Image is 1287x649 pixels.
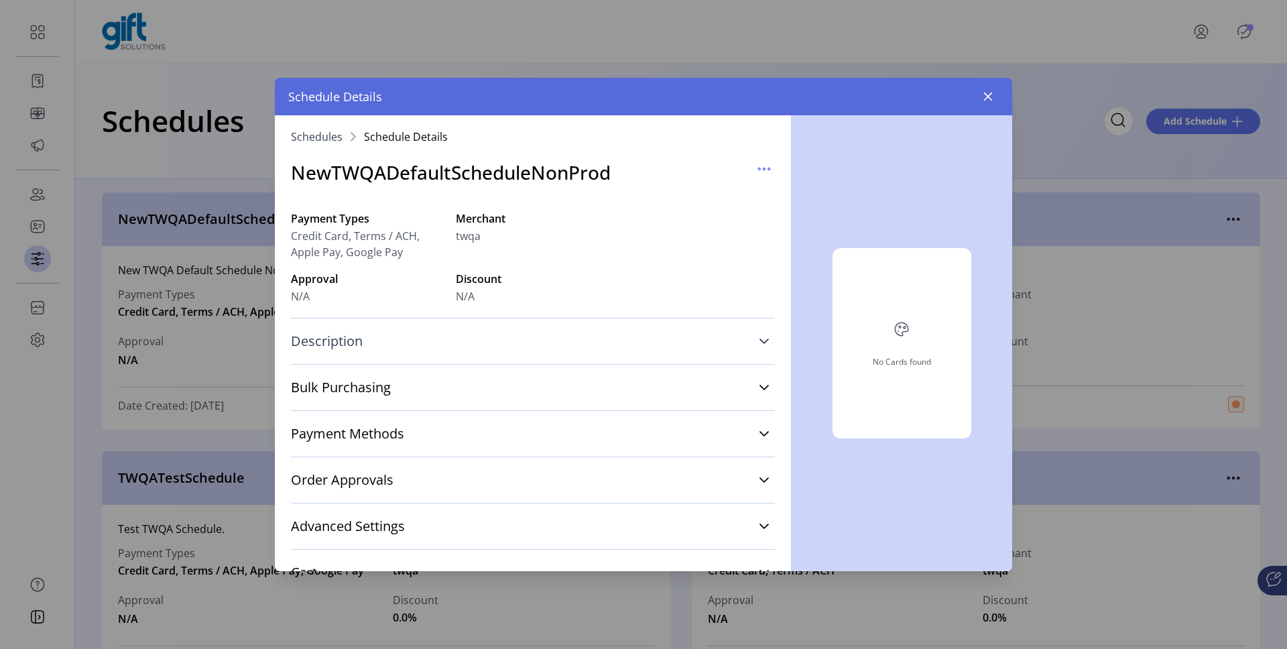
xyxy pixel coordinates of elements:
a: Payment Methods [291,419,775,449]
a: Advanced Settings [291,512,775,541]
a: Cart [291,558,775,587]
h3: NewTWQADefaultScheduleNonProd [291,158,611,186]
label: Discount [456,271,610,287]
span: Description [291,335,363,348]
span: Advanced Settings [291,520,405,533]
a: Order Approvals [291,465,775,495]
label: Payment Types [291,211,445,227]
label: Merchant [456,211,610,227]
span: Credit Card, Terms / ACH, Apple Pay, Google Pay [291,228,445,260]
span: Bulk Purchasing [291,381,391,394]
span: Payment Methods [291,427,404,440]
span: Order Approvals [291,473,393,487]
a: Bulk Purchasing [291,373,775,402]
div: No Cards found [873,356,931,368]
span: Cart [291,566,317,579]
span: N/A [291,288,310,304]
span: twqa [456,228,481,244]
span: Schedule Details [364,131,448,142]
a: Description [291,327,775,356]
span: Schedule Details [288,88,382,106]
span: N/A [456,288,475,304]
label: Approval [291,271,445,287]
a: Schedules [291,131,343,142]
